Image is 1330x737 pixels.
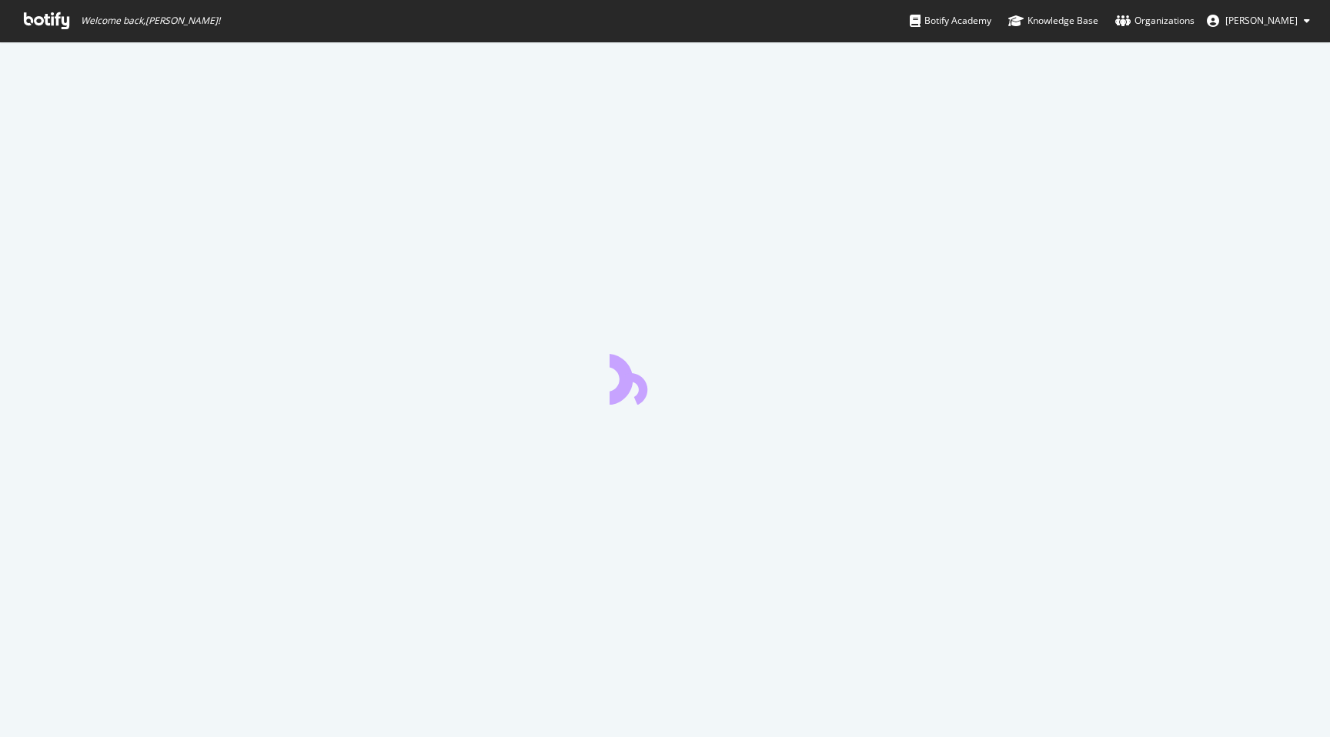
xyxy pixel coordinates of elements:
button: [PERSON_NAME] [1195,8,1322,33]
div: Knowledge Base [1008,13,1098,28]
span: Bharat Lohakare [1225,14,1298,27]
div: Botify Academy [910,13,991,28]
div: Organizations [1115,13,1195,28]
div: animation [610,349,720,405]
span: Welcome back, [PERSON_NAME] ! [81,15,220,27]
